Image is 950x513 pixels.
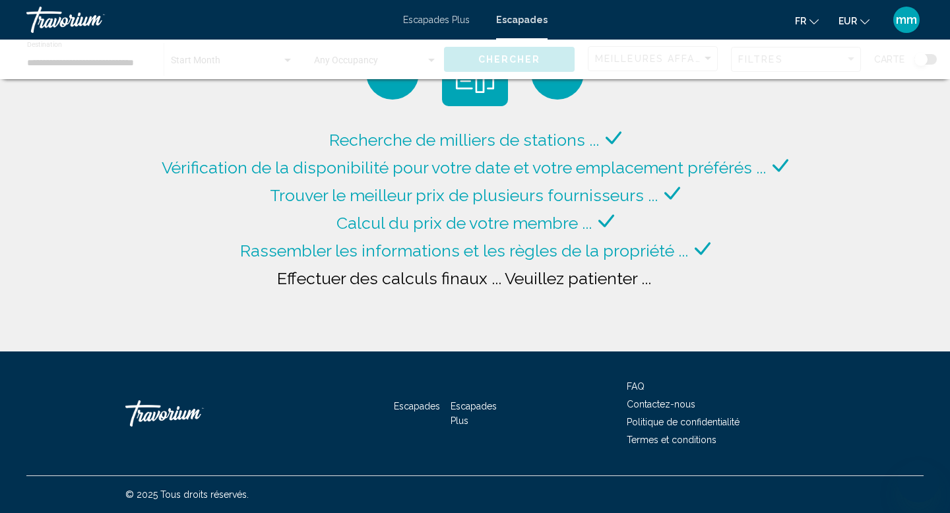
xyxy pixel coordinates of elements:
[162,158,766,177] span: Vérification de la disponibilité pour votre date et votre emplacement préférés ...
[795,16,806,26] font: fr
[627,399,695,409] a: Contactez-nous
[403,15,470,25] a: Escapades Plus
[889,6,924,34] button: Menu utilisateur
[795,11,819,30] button: Changer de langue
[277,268,651,288] span: Effectuer des calculs finaux ... Veuillez patienter ...
[627,381,645,392] a: FAQ
[270,185,658,205] span: Trouver le meilleur prix de plusieurs fournisseurs ...
[451,401,497,426] a: Escapades Plus
[336,213,592,233] span: Calcul du prix de votre membre ...
[496,15,548,25] a: Escapades
[839,11,870,30] button: Changer de devise
[627,417,740,427] a: Politique de confidentialité
[896,13,917,26] font: mm
[240,241,688,260] span: Rassembler les informations et les règles de la propriété ...
[897,460,939,502] iframe: Bouton de lancement de la fenêtre de messagerie
[839,16,857,26] font: EUR
[394,401,440,411] a: Escapades
[26,7,390,33] a: Travorium
[627,435,716,445] a: Termes et conditions
[329,130,599,150] span: Recherche de milliers de stations ...
[125,394,257,433] a: Travorium
[125,489,249,500] font: © 2025 Tous droits réservés.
